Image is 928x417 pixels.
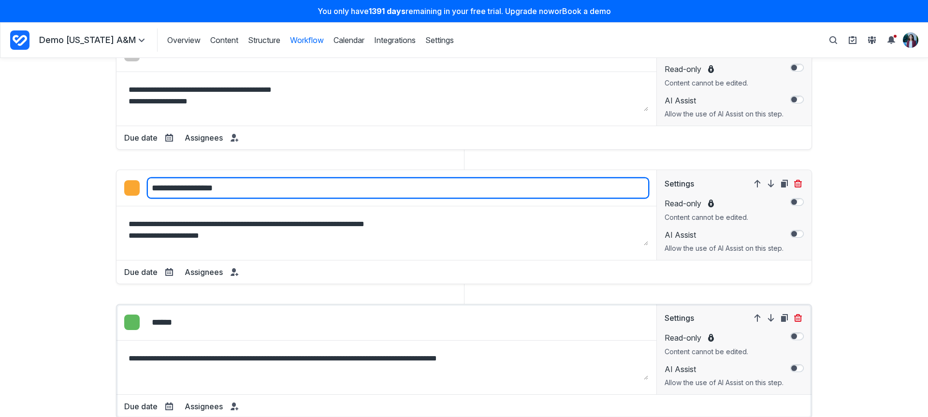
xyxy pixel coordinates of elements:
h3: Due date [124,132,158,144]
button: Move step up [752,178,763,189]
h3: Assignees [185,401,223,412]
button: Delete step [792,312,804,324]
h3: Settings [665,178,694,190]
summary: Edit colour [124,180,140,196]
label: Read-only [665,198,748,209]
div: Content cannot be edited. [665,213,748,222]
div: Allow the use of AI Assist on this step. [665,110,783,118]
button: Duplicate step [779,178,790,189]
a: Project Dashboard [10,29,29,52]
a: Workflow [290,35,324,45]
button: Duplicate step [779,312,790,324]
h3: Assignees [185,266,223,278]
div: Content cannot be edited. [665,79,748,87]
h3: Settings [665,312,694,324]
h3: Assignees [185,132,223,144]
h3: Due date [124,266,158,278]
div: Allow the use of AI Assist on this step. [665,378,783,387]
summary: Demo [US_STATE] A&M [39,34,147,46]
label: Read-only [665,63,748,75]
summary: View Notifications [884,32,903,48]
img: Your avatar [903,32,918,48]
h3: Due date [124,401,158,412]
summary: Edit colour [124,315,140,330]
button: Delete step [792,178,804,189]
summary: View profile menu [903,32,918,48]
div: Content cannot be edited. [665,347,748,356]
a: Integrations [374,35,416,45]
strong: 1391 days [369,6,406,16]
button: Move step up [752,312,763,324]
button: Toggle search bar [826,32,841,48]
button: View People & Groups [864,32,880,48]
button: View set up guide [845,32,860,48]
a: Calendar [333,35,364,45]
p: You only have remaining in your free trial. Upgrade now or Book a demo [6,6,922,16]
label: AI Assist [665,95,783,106]
label: Read-only [665,332,748,344]
label: AI Assist [665,230,783,240]
label: AI Assist [665,364,783,374]
div: Allow the use of AI Assist on this step. [665,244,783,253]
a: Settings [425,35,454,45]
a: Structure [248,35,280,45]
a: Content [210,35,238,45]
button: Move step down [765,312,777,324]
a: Overview [167,35,201,45]
button: Move step down [765,178,777,189]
